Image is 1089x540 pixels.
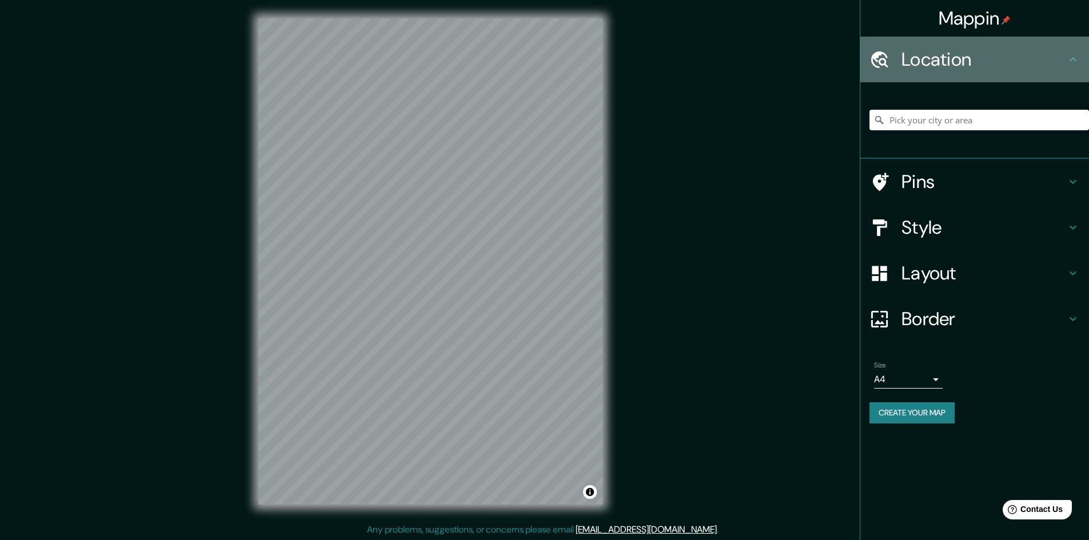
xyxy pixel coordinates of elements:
div: A4 [874,370,943,389]
div: Layout [860,250,1089,296]
iframe: Help widget launcher [987,495,1076,527]
div: Pins [860,159,1089,205]
h4: Pins [901,170,1066,193]
label: Size [874,361,886,370]
a: [EMAIL_ADDRESS][DOMAIN_NAME] [576,523,717,535]
p: Any problems, suggestions, or concerns please email . [367,523,719,537]
h4: Location [901,48,1066,71]
h4: Mappin [939,7,1011,30]
canvas: Map [258,18,603,505]
input: Pick your city or area [869,110,1089,130]
h4: Border [901,307,1066,330]
img: pin-icon.png [1002,15,1011,25]
button: Create your map [869,402,955,423]
div: Border [860,296,1089,342]
div: Location [860,37,1089,82]
h4: Layout [901,262,1066,285]
button: Toggle attribution [583,485,597,499]
div: Style [860,205,1089,250]
div: . [719,523,720,537]
h4: Style [901,216,1066,239]
div: . [720,523,723,537]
